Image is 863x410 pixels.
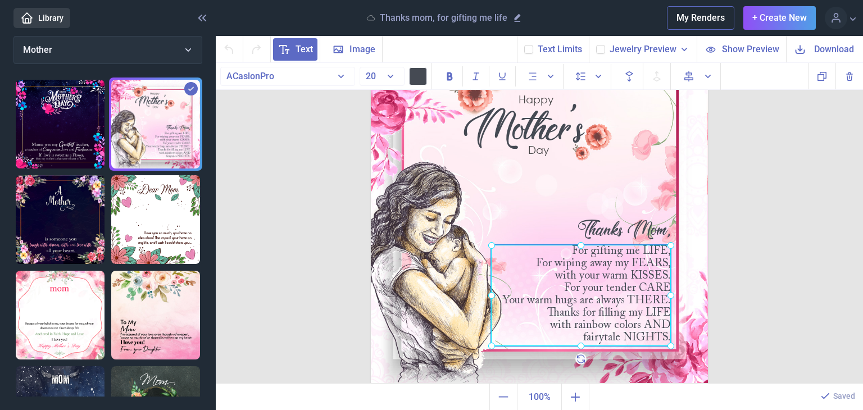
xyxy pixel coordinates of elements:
button: Show Preview [697,36,786,62]
button: Forwards [643,63,671,90]
img: Dear Mom I love you so much [111,175,200,264]
button: Align to page [675,63,721,90]
span: 20 [366,71,376,81]
span: Text [296,43,313,56]
div: Happy [466,94,606,115]
img: Mother is someone you laugh with [16,175,105,264]
button: Actual size [517,384,562,410]
img: b003.jpg [371,47,708,384]
a: Library [13,8,70,28]
button: Copy [808,63,835,89]
button: Redo [243,36,271,62]
div: Day [468,144,608,166]
span: Jewelry Preview [610,43,676,56]
img: Mama was my greatest teacher [16,80,105,168]
span: Show Preview [722,43,779,56]
button: Backwards [616,63,643,90]
div: Mother's [449,111,596,154]
button: Image [320,36,383,62]
button: Zoom in [562,384,589,410]
button: Delete [835,63,863,89]
span: Download [814,43,854,56]
span: 100% [520,386,559,408]
img: Message Card Mother day [16,271,105,359]
button: Mother [13,36,202,64]
button: Undo [216,36,243,62]
button: Text Limits [538,43,582,56]
button: Spacing [568,64,611,89]
span: Image [349,43,375,56]
div: Thanks Mom, [530,221,670,243]
button: + Create New [743,6,816,30]
p: Saved [833,390,855,402]
button: My Renders [667,6,734,30]
button: Text [271,36,320,62]
img: Thanks mom, for gifting me life [111,80,200,168]
button: Alignment [520,64,564,89]
button: 20 [360,67,405,86]
p: Thanks mom, for gifting me life [380,12,507,24]
button: Underline [489,66,516,86]
button: ACaslonPro [220,67,355,86]
span: ACaslonPro [226,71,274,81]
button: Italic [463,66,489,86]
img: Mom - I'm assured of your love [111,271,200,359]
button: Zoom out [489,384,517,410]
button: Bold [437,66,463,86]
button: Download [786,36,863,62]
span: Mother [23,44,52,55]
button: Jewelry Preview [610,43,690,56]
